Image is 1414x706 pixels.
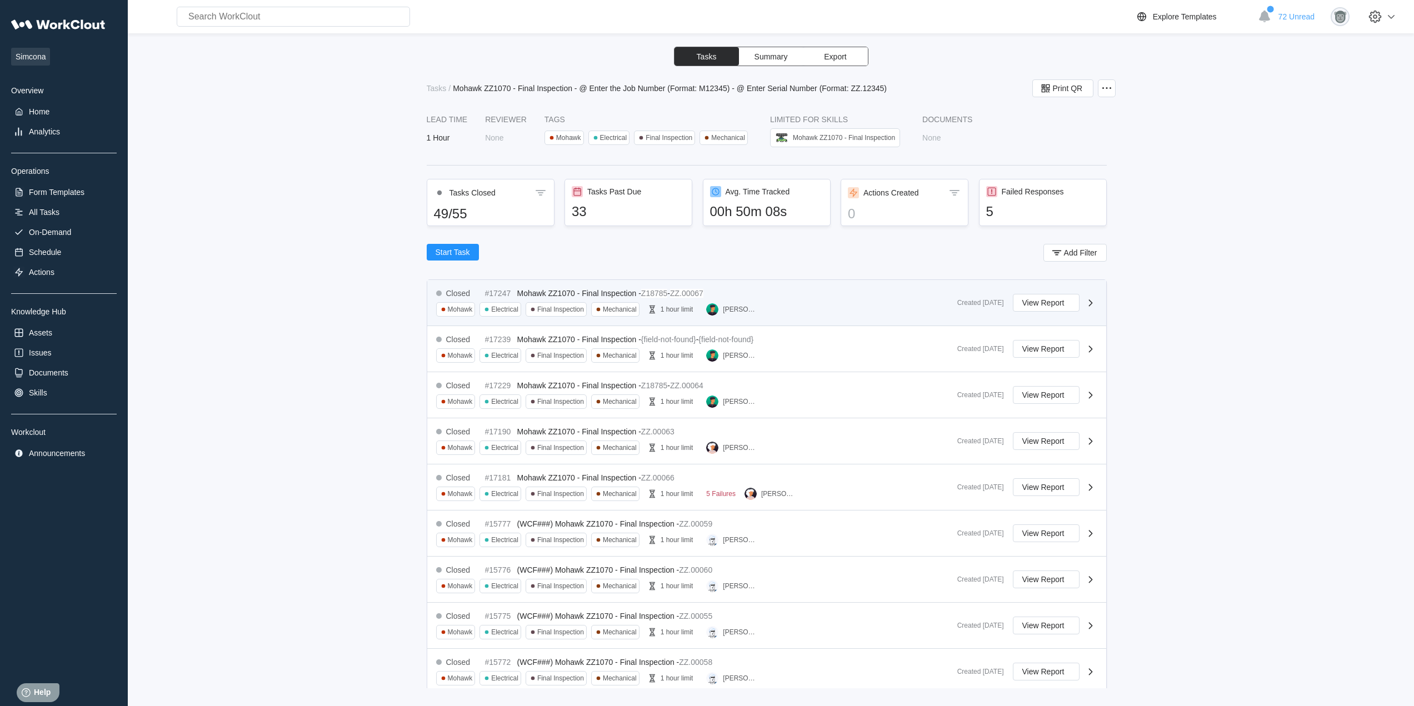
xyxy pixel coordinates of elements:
div: Final Inspection [537,536,584,544]
div: Mechanical [603,628,637,636]
a: Actions [11,264,117,280]
a: Closed#15775(WCF###) Mohawk ZZ1070 - Final Inspection -ZZ.00055MohawkElectricalFinal InspectionMe... [427,603,1106,649]
span: View Report [1022,483,1065,491]
a: Assets [11,325,117,341]
div: Electrical [491,306,518,313]
div: Mechanical [603,352,637,359]
div: Overview [11,86,117,95]
div: LEAD TIME [427,115,468,124]
div: Created [DATE] [948,345,1004,353]
div: 1 hour limit [661,536,693,544]
div: Electrical [491,536,518,544]
div: Final Inspection [537,674,584,682]
div: Electrical [491,352,518,359]
span: (WCF###) Mohawk ZZ1070 - Final Inspection - [517,658,679,667]
div: Announcements [29,449,85,458]
button: View Report [1013,432,1080,450]
span: Mohawk ZZ1070 - Final Inspection - [517,335,641,344]
div: 1 hour limit [661,444,693,452]
a: Announcements [11,445,117,461]
div: Mohawk [448,490,473,498]
span: Mohawk ZZ1070 - Final Inspection - [517,381,641,390]
mark: ZZ.00055 [679,612,712,620]
img: clout-01.png [706,580,718,592]
div: 5 [986,204,1100,219]
div: Mohawk [448,582,473,590]
div: Created [DATE] [948,391,1004,399]
span: 72 Unread [1278,12,1315,21]
mark: ZZ.00060 [679,565,712,574]
a: Form Templates [11,184,117,200]
div: Operations [11,167,117,176]
div: Created [DATE] [948,622,1004,629]
div: None [485,133,503,142]
div: #17190 [485,427,513,436]
span: Export [824,53,846,61]
div: On-Demand [29,228,71,237]
div: Mechanical [603,444,637,452]
div: Mechanical [603,536,637,544]
a: Closed#15777(WCF###) Mohawk ZZ1070 - Final Inspection -ZZ.00059MohawkElectricalFinal InspectionMe... [427,510,1106,557]
div: 1 hour limit [661,352,693,359]
button: Start Task [427,244,479,261]
button: Summary [739,47,803,66]
div: 1 Hour [427,133,450,142]
div: [PERSON_NAME] [723,674,757,682]
div: Mohawk [448,674,473,682]
div: Tags [544,115,752,124]
button: Print QR [1032,79,1093,97]
mark: ZZ.00063 [641,427,674,436]
div: Final Inspection [537,490,584,498]
div: Electrical [491,582,518,590]
div: #15777 [485,519,513,528]
div: Explore Templates [1153,12,1217,21]
div: Skills [29,388,47,397]
div: Tasks [427,84,447,93]
span: View Report [1022,622,1065,629]
div: 33 [572,204,685,219]
span: View Report [1022,437,1065,445]
button: View Report [1013,294,1080,312]
span: View Report [1022,529,1065,537]
img: car.png [775,131,788,144]
span: Simcona [11,48,50,66]
a: Closed#15772(WCF###) Mohawk ZZ1070 - Final Inspection -ZZ.00058MohawkElectricalFinal InspectionMe... [427,649,1106,695]
button: View Report [1013,524,1080,542]
a: Tasks [427,84,449,93]
div: Closed [446,612,471,620]
img: user-4.png [706,442,718,454]
div: Closed [446,381,471,390]
img: clout-01.png [706,672,718,684]
mark: ZZ.00067 [670,289,703,298]
mark: {field-not-found} [698,335,753,344]
div: Workclout [11,428,117,437]
button: Export [803,47,868,66]
div: All Tasks [29,208,59,217]
mark: {field-not-found} [641,335,696,344]
div: 1 hour limit [661,582,693,590]
div: Reviewer [485,115,527,124]
div: Form Templates [29,188,84,197]
div: Mechanical [603,306,637,313]
div: Mohawk ZZ1070 - Final Inspection - @ Enter the Job Number (Format: M12345) - @ Enter Serial Numbe... [453,84,887,93]
div: Closed [446,658,471,667]
div: Electrical [491,444,518,452]
a: Closed#17247Mohawk ZZ1070 - Final Inspection -Z18785-ZZ.00067MohawkElectricalFinal InspectionMech... [427,280,1106,326]
div: Electrical [491,628,518,636]
div: #17181 [485,473,513,482]
span: (WCF###) Mohawk ZZ1070 - Final Inspection - [517,519,679,528]
img: clout-01.png [706,534,718,546]
div: 1 hour limit [661,490,693,498]
span: - [667,289,670,298]
div: Created [DATE] [948,668,1004,675]
div: Created [DATE] [948,575,1004,583]
div: Tasks Past Due [587,187,641,196]
div: Mohawk ZZ1070 - Final Inspection [793,134,895,142]
div: Mohawk [556,134,581,142]
a: Home [11,104,117,119]
span: View Report [1022,391,1065,399]
mark: Z18785 [641,381,667,390]
div: Final Inspection [537,628,584,636]
button: View Report [1013,663,1080,680]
